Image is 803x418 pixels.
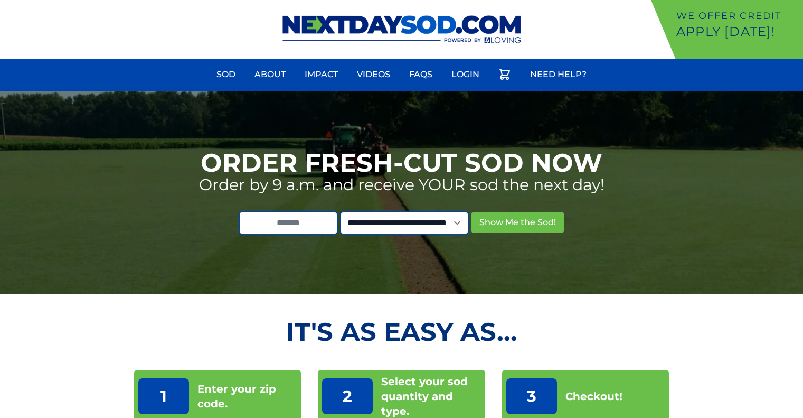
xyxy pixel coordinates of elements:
[248,62,292,87] a: About
[676,8,799,23] p: We offer Credit
[403,62,439,87] a: FAQs
[524,62,593,87] a: Need Help?
[351,62,396,87] a: Videos
[565,389,622,404] p: Checkout!
[471,212,564,233] button: Show Me the Sod!
[138,378,189,414] p: 1
[322,378,373,414] p: 2
[445,62,486,87] a: Login
[134,319,669,345] h2: It's as Easy As...
[210,62,242,87] a: Sod
[676,23,799,40] p: Apply [DATE]!
[199,175,604,194] p: Order by 9 a.m. and receive YOUR sod the next day!
[298,62,344,87] a: Impact
[506,378,557,414] p: 3
[197,382,297,411] p: Enter your zip code.
[201,150,602,175] h1: Order Fresh-Cut Sod Now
